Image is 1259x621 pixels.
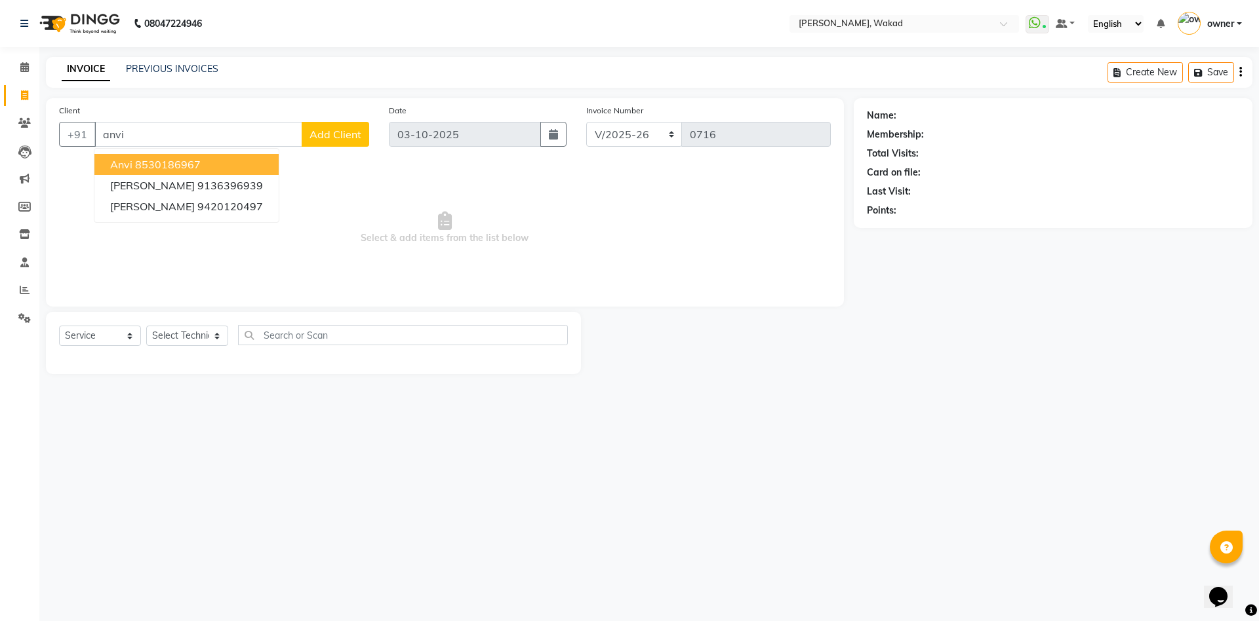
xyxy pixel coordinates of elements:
label: Invoice Number [586,105,643,117]
a: INVOICE [62,58,110,81]
span: [PERSON_NAME] [110,200,195,213]
img: logo [33,5,123,42]
ngb-highlight: 9136396939 [197,179,263,192]
span: anvi [110,158,132,171]
div: Name: [867,109,896,122]
b: 08047224946 [144,5,202,42]
ngb-highlight: 9420120497 [197,200,263,213]
div: Card on file: [867,166,921,179]
button: +91 [59,122,96,147]
div: Total Visits: [867,147,919,160]
a: PREVIOUS INVOICES [126,63,218,75]
input: Search by Name/Mobile/Email/Code [94,122,302,147]
input: Search or Scan [238,325,568,345]
label: Date [389,105,407,117]
img: owner [1178,12,1201,35]
button: Save [1188,62,1234,83]
span: Add Client [310,128,361,141]
div: Points: [867,204,896,217]
button: Create New [1108,62,1183,83]
button: Add Client [302,122,369,147]
div: Membership: [867,128,924,141]
span: owner [1207,17,1234,31]
ngb-highlight: 8530186967 [135,158,201,171]
label: Client [59,105,80,117]
div: Last Visit: [867,185,911,198]
span: [PERSON_NAME] [110,179,195,192]
span: Select & add items from the list below [59,162,831,293]
iframe: chat widget [1204,569,1246,608]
